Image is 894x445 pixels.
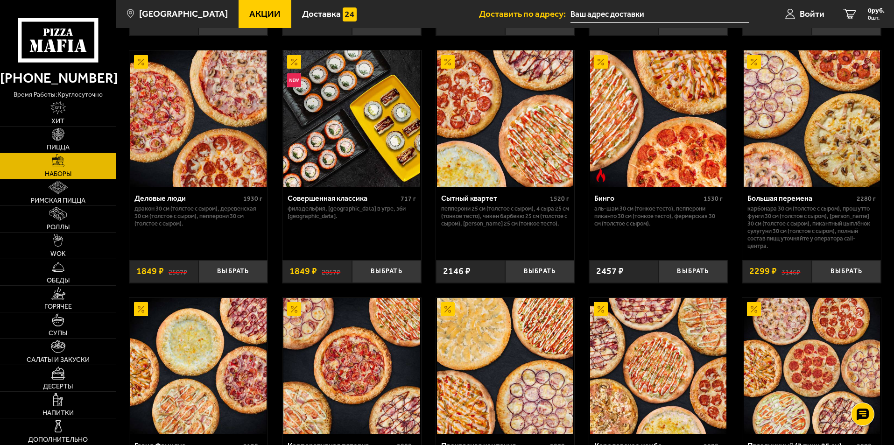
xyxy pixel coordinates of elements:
[436,298,575,434] a: АкционныйПрекрасная компания
[596,267,624,276] span: 2457 ₽
[249,9,281,18] span: Акции
[437,50,573,187] img: Сытный квартет
[589,50,728,187] a: АкционныйОстрое блюдоБинго
[287,302,301,316] img: Акционный
[443,20,471,29] span: 2146 ₽
[139,9,228,18] span: [GEOGRAPHIC_DATA]
[129,298,268,434] a: АкционныйГранд Фамилиа
[747,55,761,69] img: Акционный
[51,118,64,125] span: Хит
[283,50,420,187] img: Совершенная классика
[343,7,357,21] img: 15daf4d41897b9f0e9f617042186c801.svg
[479,9,570,18] span: Доставить по адресу:
[594,205,723,227] p: Аль-Шам 30 см (тонкое тесто), Пепперони Пиканто 30 см (тонкое тесто), Фермерская 30 см (толстое с...
[45,171,71,177] span: Наборы
[289,267,317,276] span: 1849 ₽
[27,357,90,363] span: Салаты и закуски
[857,195,876,203] span: 2280 г
[134,55,148,69] img: Акционный
[747,205,876,250] p: Карбонара 30 см (толстое с сыром), Прошутто Фунги 30 см (толстое с сыром), [PERSON_NAME] 30 см (т...
[441,194,548,203] div: Сытный квартет
[441,302,455,316] img: Акционный
[47,224,70,231] span: Роллы
[130,298,267,434] img: Гранд Фамилиа
[742,298,881,434] a: АкционныйПраздничный (7 пицц 25 см)
[169,20,187,29] s: 2196 ₽
[302,9,341,18] span: Доставка
[50,251,66,257] span: WOK
[287,55,301,69] img: Акционный
[749,20,777,29] span: 2297 ₽
[441,55,455,69] img: Акционный
[129,50,268,187] a: АкционныйДеловые люди
[747,302,761,316] img: Акционный
[570,6,749,23] input: Ваш адрес доставки
[282,298,421,434] a: АкционныйКорпоративная пятерка
[289,20,317,29] span: 1779 ₽
[868,7,885,14] span: 0 руб.
[134,205,263,227] p: Дракон 30 см (толстое с сыром), Деревенская 30 см (толстое с сыром), Пепперони 30 см (толстое с с...
[812,260,881,283] button: Выбрать
[130,50,267,187] img: Деловые люди
[747,194,854,203] div: Большая перемена
[31,198,85,204] span: Римская пицца
[628,20,647,29] s: 2307 ₽
[749,267,777,276] span: 2299 ₽
[28,437,88,443] span: Дополнительно
[594,168,608,182] img: Острое блюдо
[136,267,164,276] span: 1849 ₽
[136,20,164,29] span: 1649 ₽
[401,195,416,203] span: 717 г
[800,9,824,18] span: Войти
[49,330,67,337] span: Супы
[322,20,340,29] s: 2306 ₽
[134,302,148,316] img: Акционный
[169,267,187,276] s: 2507 ₽
[322,267,340,276] s: 2057 ₽
[505,260,574,283] button: Выбрать
[443,267,471,276] span: 2146 ₽
[436,50,575,187] a: АкционныйСытный квартет
[550,195,569,203] span: 1520 г
[437,298,573,434] img: Прекрасная компания
[288,194,398,203] div: Совершенная классика
[441,205,570,227] p: Пепперони 25 см (толстое с сыром), 4 сыра 25 см (тонкое тесто), Чикен Барбекю 25 см (толстое с сы...
[590,298,726,434] img: Королевское комбо
[570,6,749,23] span: улица Димитрова, 18к1
[744,298,880,434] img: Праздничный (7 пицц 25 см)
[590,50,726,187] img: Бинго
[742,50,881,187] a: АкционныйБольшая перемена
[282,50,421,187] a: АкционныйНовинкаСовершенная классика
[596,20,624,29] span: 1999 ₽
[47,277,70,284] span: Обеды
[704,195,723,203] span: 1530 г
[594,302,608,316] img: Акционный
[43,383,73,390] span: Десерты
[352,260,421,283] button: Выбрать
[243,195,262,203] span: 1930 г
[781,267,800,276] s: 3146 ₽
[744,50,880,187] img: Большая перемена
[44,304,72,310] span: Горячее
[658,260,727,283] button: Выбрать
[283,298,420,434] img: Корпоративная пятерка
[589,298,728,434] a: АкционныйКоролевское комбо
[134,194,241,203] div: Деловые люди
[47,144,70,151] span: Пицца
[868,15,885,21] span: 0 шт.
[287,73,301,87] img: Новинка
[288,205,416,220] p: Филадельфия, [GEOGRAPHIC_DATA] в угре, Эби [GEOGRAPHIC_DATA].
[594,55,608,69] img: Акционный
[594,194,701,203] div: Бинго
[42,410,74,417] span: Напитки
[198,260,267,283] button: Выбрать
